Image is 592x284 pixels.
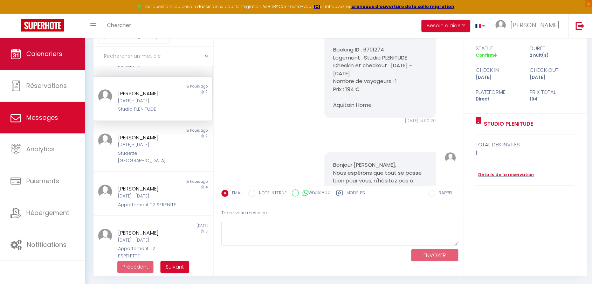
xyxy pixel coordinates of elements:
p: Bonjour [PERSON_NAME], [333,161,427,169]
span: 3 [206,229,208,234]
button: Previous [117,261,153,273]
div: check in [471,66,525,74]
div: Prix total [525,88,579,96]
div: [DATE] - [DATE] [118,141,178,148]
label: RAPPEL [435,190,453,198]
div: total des invités [476,140,574,149]
div: [DATE] [471,74,525,81]
div: [DATE] [525,74,579,81]
label: Modèles [346,190,365,199]
div: [DATE] - [DATE] [118,98,178,104]
img: ... [98,229,112,243]
span: Réservations [26,81,67,90]
div: Studio PLENITUDE [118,106,178,113]
span: Confirmé [476,52,497,58]
label: WhatsApp [299,189,331,197]
button: Next [160,261,189,273]
span: Chercher [107,21,131,29]
button: Ouvrir le widget de chat LiveChat [6,3,27,24]
span: 4 [206,185,208,190]
div: 15 hours ago [153,179,213,185]
div: 15 hours ago [153,128,213,133]
img: ... [445,152,456,163]
a: ICI [314,4,320,9]
div: Plateforme [471,88,525,96]
img: Super Booking [21,19,64,32]
div: 15 hours ago [153,84,213,89]
span: Messages [26,113,58,122]
div: [DATE] [153,223,213,229]
div: [PERSON_NAME] [118,185,178,193]
img: ... [98,185,112,199]
span: [PERSON_NAME] [510,21,559,29]
a: créneaux d'ouverture de la salle migration [351,4,454,9]
span: Hébergement [26,208,69,217]
div: [PERSON_NAME] [118,229,178,237]
div: Direct [471,96,525,103]
div: [PERSON_NAME] [118,133,178,142]
div: check out [525,66,579,74]
div: durée [525,44,579,53]
div: [DATE] - [DATE] [118,237,178,244]
div: Studette [GEOGRAPHIC_DATA] [118,150,178,164]
div: Appartement T2 SERENITE [118,201,178,208]
a: Détails de la réservation [476,172,534,178]
span: Notifications [27,240,67,249]
span: 2 [206,133,208,139]
a: Chercher [102,14,136,38]
label: EMAIL [228,190,243,198]
div: statut [471,44,525,53]
span: Paiements [26,176,59,185]
span: Précédent [123,263,148,270]
p: Nous espérons que tout se passe bien pour vous, n'hésitez pas à nous faire part de vos besoins, n... [333,169,427,209]
div: 1 [476,149,574,157]
div: 2 nuit(s) [525,52,579,59]
div: 194 [525,96,579,103]
div: Appartement T2 ESPELETTE [118,245,178,259]
a: ... [PERSON_NAME] [490,14,568,38]
img: ... [98,133,112,147]
a: Studio PLENITUDE [481,120,533,128]
span: Suivant [166,263,184,270]
input: Rechercher un mot clé [94,47,213,66]
button: ENVOYER [411,249,458,262]
div: [DATE] - [DATE] [118,193,178,200]
span: Calendriers [26,49,62,58]
span: 2 [206,89,208,95]
iframe: Chat [562,252,587,279]
div: [DATE] 14:00:20 [324,118,436,124]
pre: Bonjour Voici le lien pour télécharger votre facture : [URL][DOMAIN_NAME] Booking ID : 6701274 Lo... [333,7,427,109]
label: NOTE INTERNE [255,190,287,198]
img: ... [495,20,506,30]
img: ... [98,89,112,103]
div: [PERSON_NAME] [118,89,178,98]
div: Tapez votre message [221,205,458,222]
button: Besoin d'aide ? [421,20,470,32]
img: logout [576,21,584,30]
span: Analytics [26,145,55,153]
